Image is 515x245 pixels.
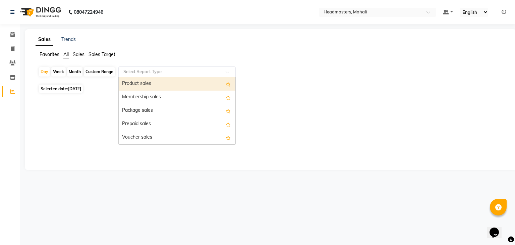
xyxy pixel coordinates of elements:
b: 08047224946 [74,3,103,21]
img: logo [17,3,63,21]
span: All [63,51,69,57]
a: Trends [61,36,76,42]
div: Week [51,67,66,77]
span: Add this report to Favorites List [226,120,231,128]
span: Sales [73,51,84,57]
span: [DATE] [68,86,81,91]
span: Add this report to Favorites List [226,80,231,88]
div: Month [67,67,82,77]
span: Add this report to Favorites List [226,93,231,101]
div: Voucher sales [119,131,235,144]
a: Sales [36,34,53,46]
span: Add this report to Favorites List [226,134,231,142]
span: Selected date: [39,85,83,93]
ng-dropdown-panel: Options list [118,77,236,145]
iframe: chat widget [487,218,508,238]
span: Sales Target [89,51,115,57]
div: Package sales [119,104,235,117]
span: Favorites [40,51,59,57]
div: Custom Range [84,67,115,77]
div: Prepaid sales [119,117,235,131]
div: Product sales [119,77,235,91]
div: Day [39,67,50,77]
span: Add this report to Favorites List [226,107,231,115]
div: Membership sales [119,91,235,104]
